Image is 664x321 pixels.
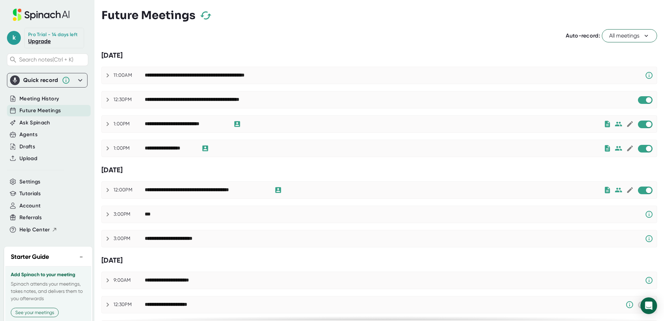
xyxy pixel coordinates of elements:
[645,234,653,243] svg: Spinach requires a video conference link.
[609,32,650,40] span: All meetings
[7,31,21,45] span: k
[28,32,77,38] div: Pro Trial - 14 days left
[640,297,657,314] div: Open Intercom Messenger
[114,211,145,217] div: 3:00PM
[101,166,657,174] div: [DATE]
[19,155,37,163] button: Upload
[114,97,145,103] div: 12:30PM
[11,280,86,302] p: Spinach attends your meetings, takes notes, and delivers them to you afterwards
[114,236,145,242] div: 3:00PM
[625,301,634,309] svg: Someone has manually disabled Spinach from this meeting.
[19,214,42,222] button: Referrals
[114,121,145,127] div: 1:00PM
[19,119,50,127] button: Ask Spinach
[19,226,57,234] button: Help Center
[19,143,35,151] button: Drafts
[11,308,59,317] button: See your meetings
[114,72,145,79] div: 11:00AM
[19,190,41,198] button: Tutorials
[28,38,51,44] a: Upgrade
[114,277,145,283] div: 9:00AM
[114,145,145,151] div: 1:00PM
[19,131,38,139] button: Agents
[645,71,653,80] svg: Spinach requires a video conference link.
[645,210,653,219] svg: Spinach requires a video conference link.
[101,256,657,265] div: [DATE]
[645,276,653,285] svg: Spinach requires a video conference link.
[114,302,145,308] div: 12:30PM
[11,252,49,262] h2: Starter Guide
[19,107,61,115] button: Future Meetings
[10,73,84,87] div: Quick record
[19,56,73,63] span: Search notes (Ctrl + K)
[19,95,59,103] button: Meeting History
[19,202,41,210] button: Account
[566,32,600,39] span: Auto-record:
[101,51,657,60] div: [DATE]
[602,29,657,42] button: All meetings
[23,77,58,84] div: Quick record
[19,226,50,234] span: Help Center
[77,252,86,262] button: −
[101,9,196,22] h3: Future Meetings
[19,178,41,186] button: Settings
[114,187,145,193] div: 12:00PM
[11,272,86,278] h3: Add Spinach to your meeting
